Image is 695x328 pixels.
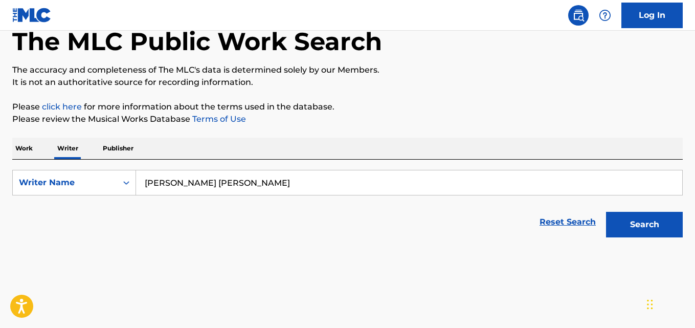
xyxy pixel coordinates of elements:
div: Help [595,5,615,26]
p: The accuracy and completeness of The MLC's data is determined solely by our Members. [12,64,683,76]
h1: The MLC Public Work Search [12,26,382,57]
img: MLC Logo [12,8,52,23]
a: Log In [621,3,683,28]
button: Search [606,212,683,237]
div: Drag [647,289,653,320]
a: click here [42,102,82,112]
img: help [599,9,611,21]
p: Writer [54,138,81,159]
iframe: Chat Widget [644,279,695,328]
img: search [572,9,585,21]
div: Writer Name [19,177,111,189]
p: Work [12,138,36,159]
a: Public Search [568,5,589,26]
p: Please for more information about the terms used in the database. [12,101,683,113]
a: Terms of Use [190,114,246,124]
p: Please review the Musical Works Database [12,113,683,125]
p: It is not an authoritative source for recording information. [12,76,683,89]
p: Publisher [100,138,137,159]
form: Search Form [12,170,683,243]
a: Reset Search [534,211,601,233]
